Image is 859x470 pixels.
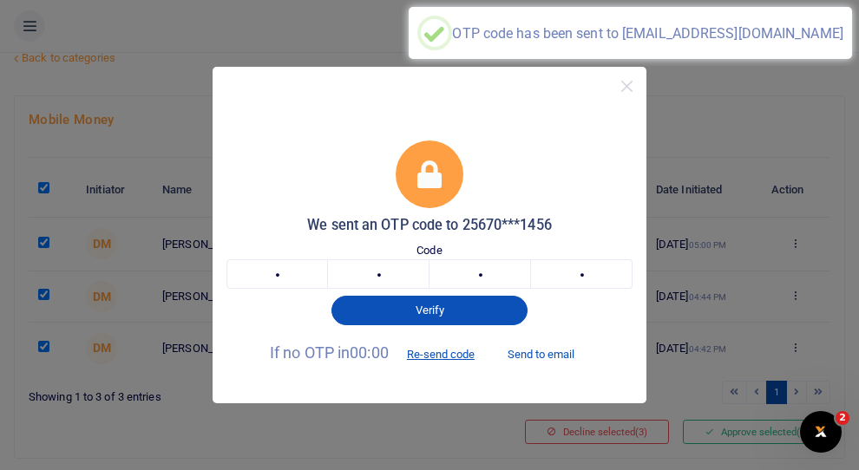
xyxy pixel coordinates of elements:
[452,25,843,42] div: OTP code has been sent to [EMAIL_ADDRESS][DOMAIN_NAME]
[614,74,639,99] button: Close
[800,411,842,453] iframe: Intercom live chat
[350,343,389,362] span: 00:00
[226,217,633,234] h5: We sent an OTP code to 25670***1456
[416,242,442,259] label: Code
[392,339,489,369] button: Re-send code
[493,339,589,369] button: Send to email
[331,296,528,325] button: Verify
[836,411,849,425] span: 2
[270,343,489,362] span: If no OTP in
